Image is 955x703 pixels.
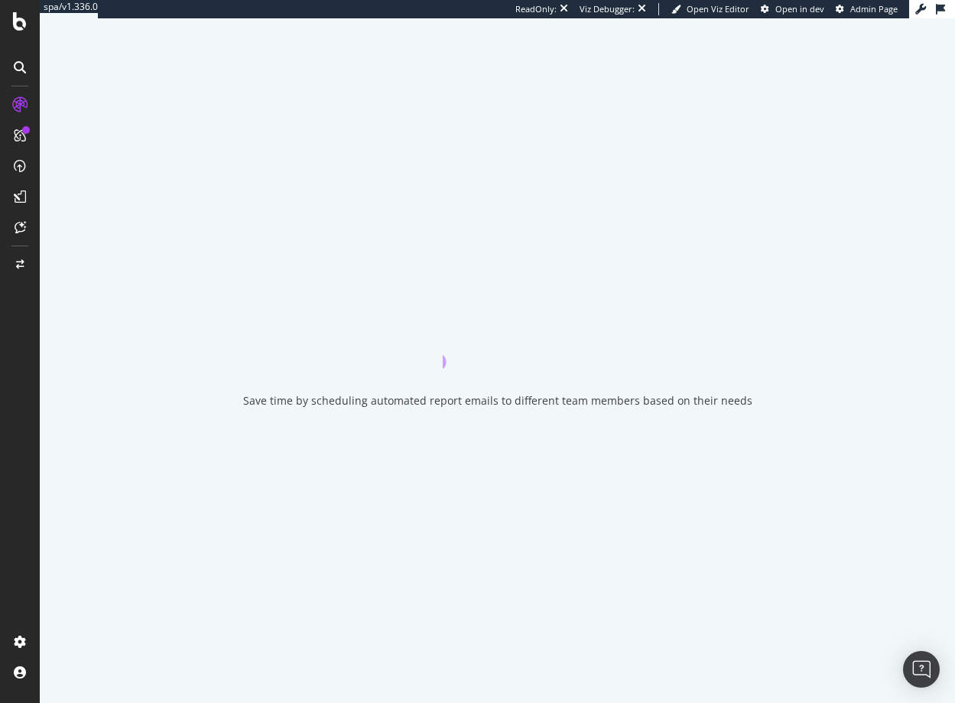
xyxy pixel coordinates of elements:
span: Open Viz Editor [687,3,749,15]
div: animation [443,314,553,369]
div: ReadOnly: [515,3,557,15]
span: Open in dev [775,3,824,15]
a: Open in dev [761,3,824,15]
span: Admin Page [850,3,898,15]
div: Save time by scheduling automated report emails to different team members based on their needs [243,393,752,408]
div: Viz Debugger: [580,3,635,15]
a: Admin Page [836,3,898,15]
div: Open Intercom Messenger [903,651,940,688]
a: Open Viz Editor [671,3,749,15]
